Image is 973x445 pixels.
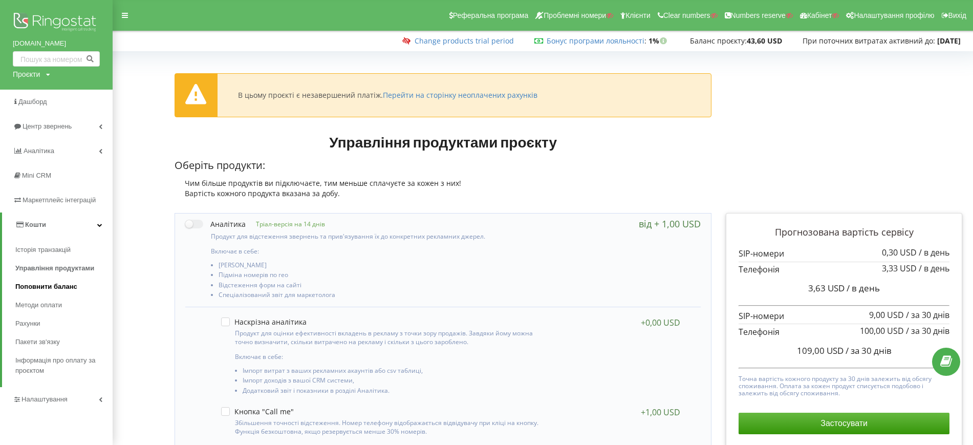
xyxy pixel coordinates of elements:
p: Прогнозована вартість сервісу [739,226,949,239]
span: / в день [919,263,949,274]
h1: Управління продуктами проєкту [175,133,711,151]
li: Імпорт витрат з ваших рекламних акаунтів або csv таблиці, [243,367,543,377]
span: 3,63 USD [808,282,845,294]
span: Аналiтика [24,147,54,155]
strong: 43,60 USD [747,36,782,46]
a: Управління продуктами [15,259,113,278]
button: Застосувати [739,413,949,434]
span: Інформація про оплату за проєктом [15,355,107,376]
p: Оберіть продукти: [175,158,711,173]
span: 3,33 USD [882,263,917,274]
li: Спеціалізований звіт для маркетолога [219,291,546,301]
div: +0,00 USD [641,317,680,328]
div: від + 1,00 USD [639,219,701,229]
p: Включає в себе: [211,247,546,256]
span: 9,00 USD [869,309,904,321]
p: Точна вартість кожного продукту за 30 днів залежить від обсягу споживання. Оплата за кожен продук... [739,373,949,397]
span: Кошти [25,221,46,228]
span: Clear numbers [663,11,710,19]
p: Продукт для оцінки ефективності вкладень в рекламу з точки зору продажів. Завдяки йому можна точн... [235,329,543,346]
p: Телефонія [739,264,949,276]
span: / в день [919,247,949,258]
label: Кнопка "Call me" [221,407,294,416]
div: +1,00 USD [641,407,680,417]
a: Рахунки [15,314,113,333]
span: / за 30 днів [846,345,892,356]
li: Імпорт доходів з вашої CRM системи, [243,377,543,387]
p: Тріал-версія на 14 днів [246,220,325,228]
span: / за 30 днів [906,309,949,321]
span: Центр звернень [23,122,72,130]
div: Чим більше продуктів ви підключаєте, тим меньше сплачуєте за кожен з них! [175,178,711,188]
p: Продукт для відстеження звернень та прив'язування їх до конкретних рекламних джерел. [211,232,546,241]
a: Поповнити баланс [15,278,113,296]
strong: 1% [648,36,669,46]
li: Відстеження форм на сайті [219,282,546,291]
span: Дашборд [18,98,47,105]
span: Управління продуктами [15,263,94,273]
a: Change products trial period [415,36,514,46]
span: Пакети зв'язку [15,337,60,347]
span: Маркетплейс інтеграцій [23,196,96,204]
li: Підміна номерів по гео [219,271,546,281]
span: Вихід [948,11,966,19]
span: Реферальна програма [453,11,529,19]
p: SIP-номери [739,310,949,322]
p: Включає в себе: [235,352,543,361]
span: Numbers reserve [731,11,786,19]
div: В цьому проєкті є незавершений платіж. [238,91,537,100]
a: Кошти [2,213,113,237]
img: Ringostat logo [13,10,100,36]
span: / за 30 днів [906,325,949,336]
li: Додатковий звіт і показники в розділі Аналітика. [243,387,543,397]
span: : [547,36,646,46]
a: Методи оплати [15,296,113,314]
span: При поточних витратах активний до: [803,36,935,46]
span: Кабінет [807,11,832,19]
div: Вартість кожного продукта вказана за добу. [175,188,711,199]
span: Налаштування [21,395,68,403]
label: Наскрізна аналітика [221,317,307,326]
p: Телефонія [739,326,949,338]
a: Історія транзакцій [15,241,113,259]
p: Збільшення точності відстеження. Номер телефону відображається відвідувачу при кліці на кнопку. Ф... [235,418,543,436]
span: Поповнити баланс [15,282,77,292]
li: [PERSON_NAME] [219,262,546,271]
span: Методи оплати [15,300,62,310]
a: Перейти на сторінку неоплачених рахунків [383,90,537,100]
span: Mini CRM [22,172,51,179]
label: Аналітика [185,219,246,229]
span: Баланс проєкту: [690,36,747,46]
span: 109,00 USD [797,345,844,356]
span: Клієнти [625,11,651,19]
span: / в день [847,282,880,294]
a: Бонус програми лояльності [547,36,644,46]
input: Пошук за номером [13,51,100,67]
span: 100,00 USD [860,325,904,336]
strong: [DATE] [937,36,961,46]
span: Налаштування профілю [854,11,934,19]
a: [DOMAIN_NAME] [13,38,100,49]
span: Проблемні номери [544,11,606,19]
span: Історія транзакцій [15,245,71,255]
span: 0,30 USD [882,247,917,258]
a: Пакети зв'язку [15,333,113,351]
div: Проєкти [13,69,40,79]
p: SIP-номери [739,248,949,260]
span: Рахунки [15,319,40,329]
a: Інформація про оплату за проєктом [15,351,113,380]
